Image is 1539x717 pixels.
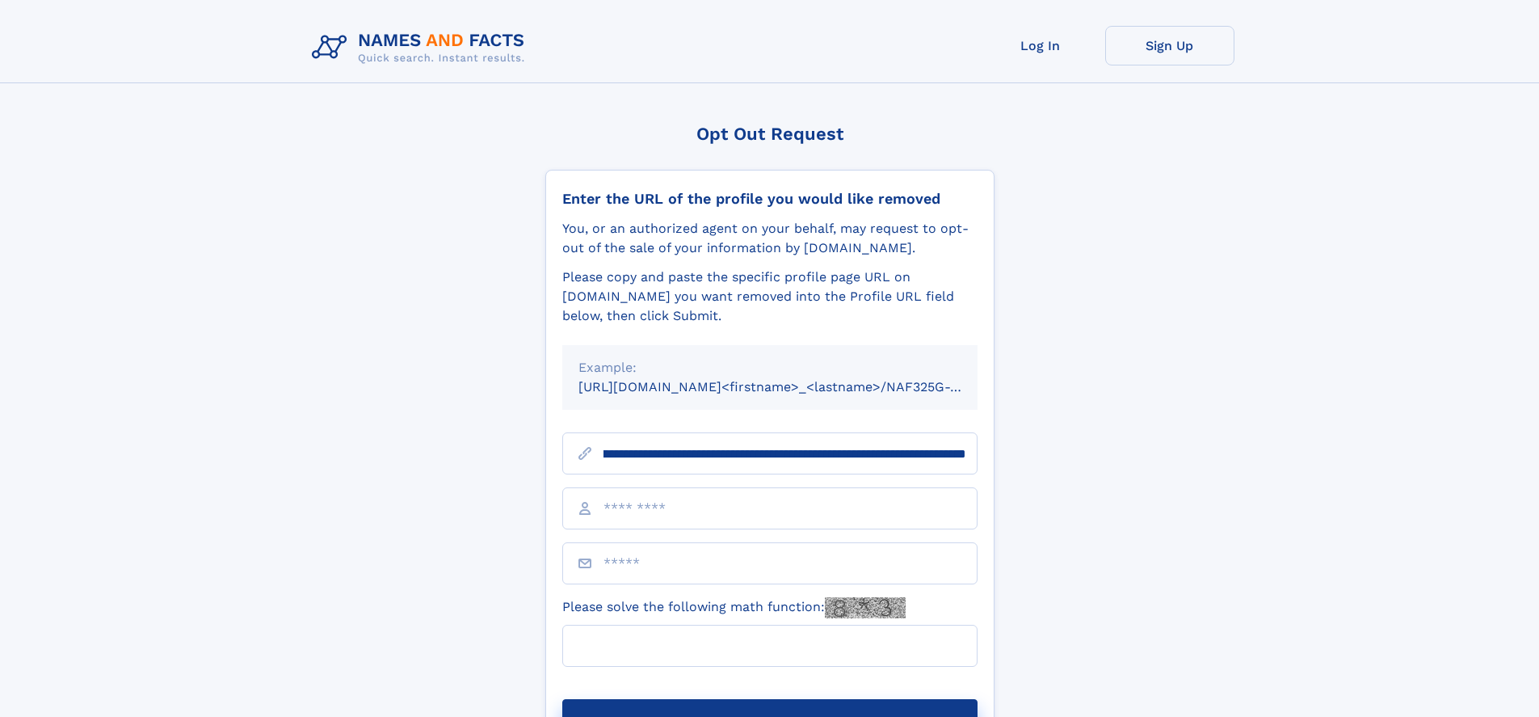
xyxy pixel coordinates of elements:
[305,26,538,70] img: Logo Names and Facts
[578,379,1008,394] small: [URL][DOMAIN_NAME]<firstname>_<lastname>/NAF325G-xxxxxxxx
[562,219,978,258] div: You, or an authorized agent on your behalf, may request to opt-out of the sale of your informatio...
[562,268,978,326] div: Please copy and paste the specific profile page URL on [DOMAIN_NAME] you want removed into the Pr...
[976,26,1105,65] a: Log In
[578,358,961,377] div: Example:
[562,190,978,208] div: Enter the URL of the profile you would like removed
[562,597,906,618] label: Please solve the following math function:
[1105,26,1234,65] a: Sign Up
[545,124,994,144] div: Opt Out Request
